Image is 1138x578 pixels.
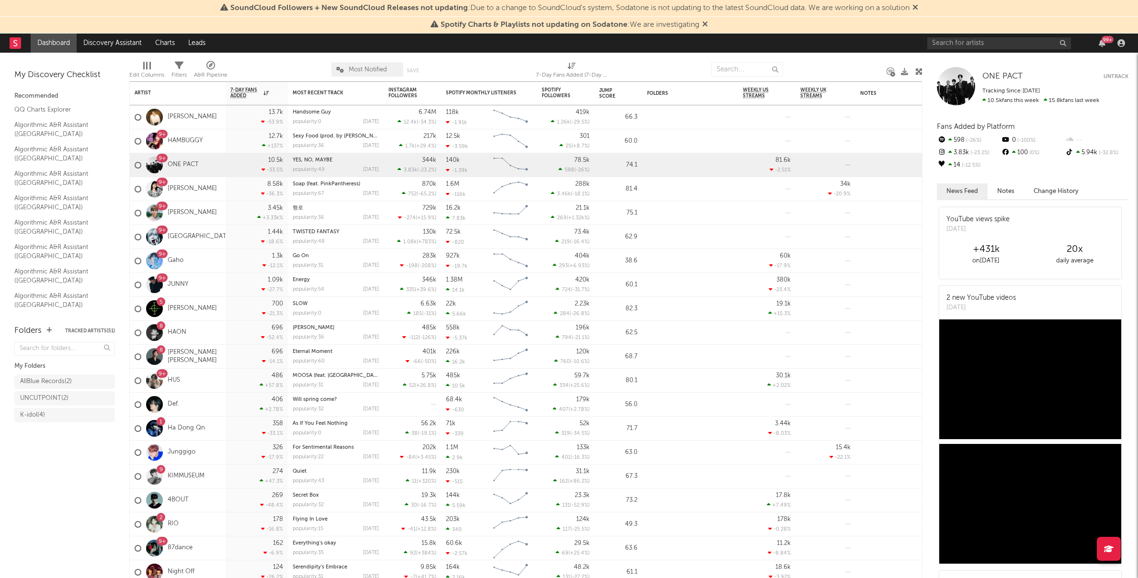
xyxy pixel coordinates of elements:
div: ( ) [397,238,436,245]
div: YES, NO, MAYBE [293,158,379,163]
div: -21.3 % [262,310,283,317]
a: YES, NO, MAYBE [293,158,332,163]
div: popularity: 36 [293,143,324,148]
span: ONE PACT [982,72,1023,80]
div: popularity: 49 [293,167,325,172]
span: -16.4 % [571,239,588,245]
span: +29.4 % [416,144,435,149]
span: 1.26k [557,120,570,125]
span: Most Notified [349,67,387,73]
div: 82.3 [599,303,637,315]
span: -100 % [1016,138,1036,143]
div: 558k [446,325,460,331]
div: 60k [780,253,791,259]
span: -274 [404,215,416,221]
a: Ha Dong Qn [168,424,205,432]
div: Artist [135,90,206,96]
a: [PERSON_NAME] [168,305,217,313]
div: 2 new YouTube videos [946,293,1016,303]
div: 217k [423,133,436,139]
div: ( ) [402,334,436,340]
div: 72.5k [446,229,461,235]
button: News Feed [937,183,988,199]
div: 419k [576,109,590,115]
div: Spotify Monthly Listeners [446,90,518,96]
div: [DATE] [363,263,379,268]
div: Energy [293,277,379,283]
div: -- [1065,134,1128,147]
div: 696 [272,325,283,331]
div: 16.2k [446,205,461,211]
a: Serendipity's Embrace [293,565,347,570]
a: UNCUTPOINT(2) [14,391,115,406]
span: -23.2 % [969,150,990,156]
span: -26 % [965,138,981,143]
a: AllBlue Records(2) [14,374,115,389]
span: 335 [406,287,415,293]
a: [PERSON_NAME] [168,209,217,217]
div: 485k [422,325,436,331]
a: SLOW [293,301,307,306]
div: 118k [446,109,459,115]
span: 284 [560,311,569,317]
a: Handsome Guy [293,110,331,115]
span: Weekly US Streams [743,87,776,99]
span: Tracking Since: [DATE] [982,88,1040,94]
span: : We are investigating [441,21,699,29]
div: 7.83k [446,215,466,221]
span: -31 % [423,311,435,317]
svg: Chart title [489,273,532,297]
span: +39.6 % [416,287,435,293]
div: 7-Day Fans Added (7-Day Fans Added) [536,69,608,81]
a: HUS [168,376,180,385]
div: Filters [171,69,187,81]
span: -12.5 % [960,163,980,168]
div: 0 [1001,134,1064,147]
div: -33.5 % [262,167,283,173]
div: 8.58k [267,181,283,187]
span: 598 [565,168,574,173]
div: 66.3 [599,112,637,123]
div: UNCUTPOINT ( 2 ) [20,393,68,404]
span: 269 [557,215,567,221]
div: 700 [272,301,283,307]
span: +15.9 % [417,215,435,221]
a: Eternal Moment [293,349,332,354]
a: RIO [168,520,179,528]
div: -1.39k [446,167,467,173]
div: ( ) [400,286,436,293]
a: HAON [168,329,186,337]
span: 185 [413,311,422,317]
a: ONE PACT [982,72,1023,81]
div: 62.9 [599,231,637,243]
button: Tracked Artists(51) [65,329,115,333]
div: ( ) [551,215,590,221]
div: 14 [937,159,1001,171]
span: 219 [561,239,570,245]
a: Leads [182,34,212,53]
input: Search... [711,62,783,77]
a: As If You Feel Nothing [293,421,348,426]
a: Algorithmic A&R Assistant ([GEOGRAPHIC_DATA]) [14,169,105,188]
div: K-idol ( 4 ) [20,409,45,421]
div: 10.5k [268,157,283,163]
a: Charts [148,34,182,53]
span: +8.7 % [573,144,588,149]
div: 81.6k [775,157,791,163]
div: 404k [575,253,590,259]
div: 346k [422,277,436,283]
div: -20.9 % [828,191,851,197]
svg: Chart title [489,321,532,345]
div: Instagram Followers [388,87,422,99]
a: Algorithmic A&R Assistant ([GEOGRAPHIC_DATA]) [14,217,105,237]
div: 1.38M [446,277,463,283]
a: Discovery Assistant [77,34,148,53]
span: -31.7 % [572,287,588,293]
span: Dismiss [702,21,708,29]
div: popularity: 54 [293,287,324,292]
div: 283k [422,253,436,259]
a: Soap (feat. PinkPantheress) [293,181,360,187]
span: 1.7k [405,144,415,149]
div: [DATE] [946,225,1010,234]
div: [DATE] [363,215,379,220]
